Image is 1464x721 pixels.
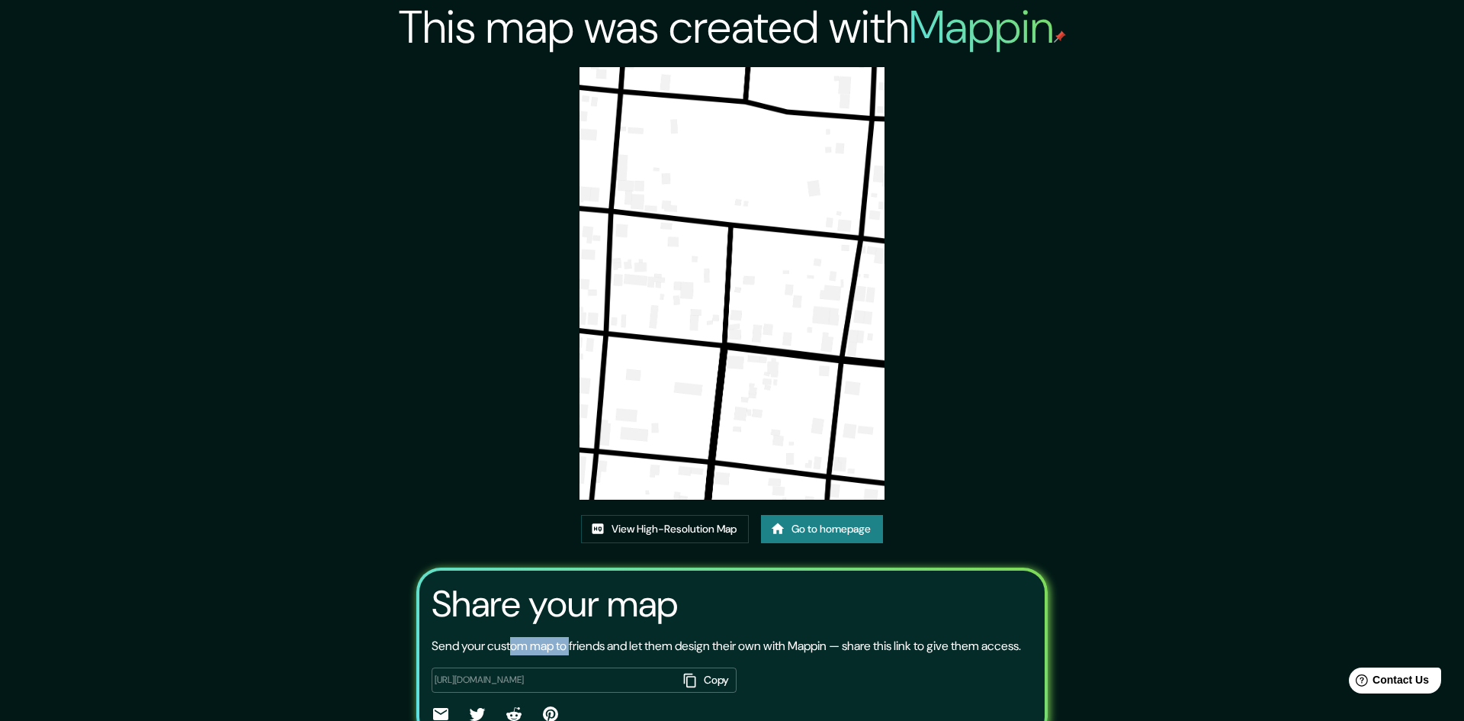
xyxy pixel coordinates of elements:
[579,67,885,500] img: created-map
[677,668,737,693] button: Copy
[432,637,1021,655] p: Send your custom map to friends and let them design their own with Mappin — share this link to gi...
[581,515,749,543] a: View High-Resolution Map
[1328,661,1447,704] iframe: Help widget launcher
[1054,31,1066,43] img: mappin-pin
[432,583,678,626] h3: Share your map
[761,515,883,543] a: Go to homepage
